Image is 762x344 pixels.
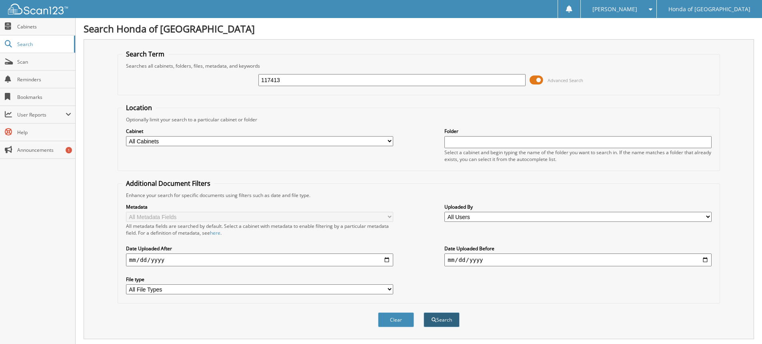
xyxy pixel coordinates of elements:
[126,253,393,266] input: start
[126,276,393,283] label: File type
[17,94,71,101] span: Bookmarks
[126,128,393,135] label: Cabinet
[444,149,712,163] div: Select a cabinet and begin typing the name of the folder you want to search in. If the name match...
[17,111,66,118] span: User Reports
[668,7,750,12] span: Honda of [GEOGRAPHIC_DATA]
[17,23,71,30] span: Cabinets
[17,41,70,48] span: Search
[444,203,712,210] label: Uploaded By
[444,253,712,266] input: end
[592,7,637,12] span: [PERSON_NAME]
[122,50,168,58] legend: Search Term
[66,147,72,153] div: 1
[122,103,156,112] legend: Location
[122,192,716,199] div: Enhance your search for specific documents using filters such as date and file type.
[17,58,71,65] span: Scan
[444,245,712,252] label: Date Uploaded Before
[122,179,214,188] legend: Additional Document Filters
[210,229,220,236] a: here
[378,312,414,327] button: Clear
[424,312,460,327] button: Search
[122,116,716,123] div: Optionally limit your search to a particular cabinet or folder
[548,77,583,83] span: Advanced Search
[122,62,716,69] div: Searches all cabinets, folders, files, metadata, and keywords
[8,4,68,14] img: scan123-logo-white.svg
[444,128,712,135] label: Folder
[17,147,71,153] span: Announcements
[17,76,71,83] span: Reminders
[126,223,393,236] div: All metadata fields are searched by default. Select a cabinet with metadata to enable filtering b...
[17,129,71,136] span: Help
[126,203,393,210] label: Metadata
[84,22,754,35] h1: Search Honda of [GEOGRAPHIC_DATA]
[126,245,393,252] label: Date Uploaded After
